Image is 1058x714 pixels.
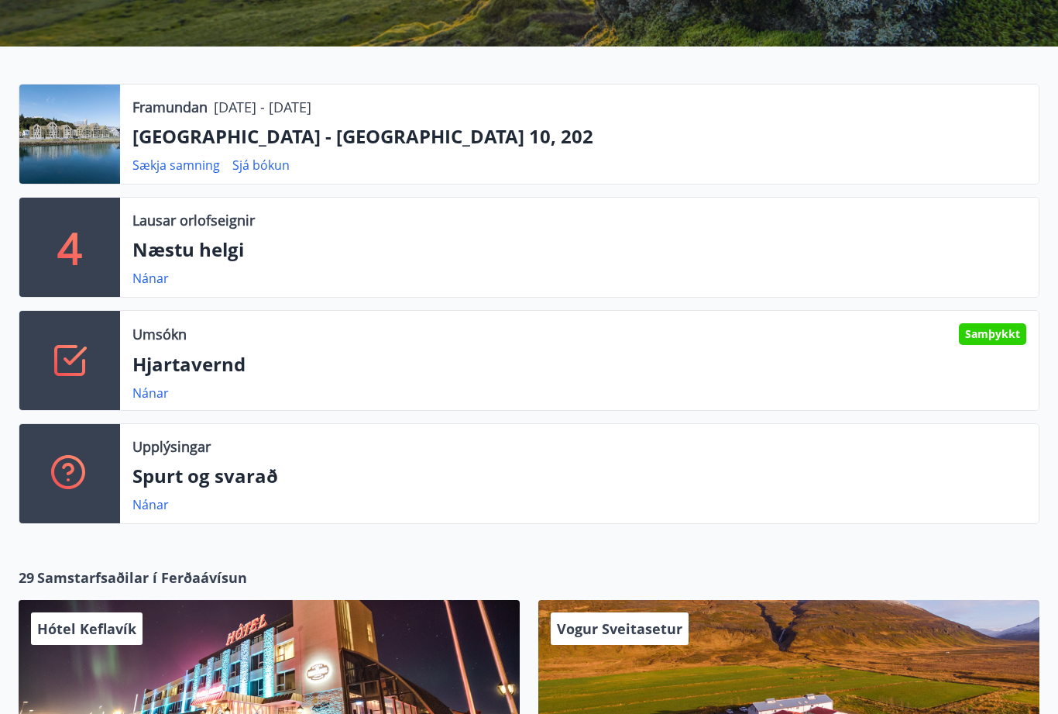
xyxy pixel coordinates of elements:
[232,157,290,174] a: Sjá bókun
[959,323,1026,345] div: Samþykkt
[132,210,255,230] p: Lausar orlofseignir
[37,567,247,588] span: Samstarfsaðilar í Ferðaávísun
[132,436,211,457] p: Upplýsingar
[132,157,220,174] a: Sækja samning
[132,97,208,117] p: Framundan
[214,97,311,117] p: [DATE] - [DATE]
[37,619,136,638] span: Hótel Keflavík
[132,123,1026,150] p: [GEOGRAPHIC_DATA] - [GEOGRAPHIC_DATA] 10, 202
[132,351,1026,378] p: Hjartavernd
[19,567,34,588] span: 29
[132,324,187,344] p: Umsókn
[57,218,82,277] p: 4
[132,496,169,513] a: Nánar
[132,236,1026,263] p: Næstu helgi
[132,385,169,402] a: Nánar
[132,270,169,287] a: Nánar
[557,619,682,638] span: Vogur Sveitasetur
[132,463,1026,489] p: Spurt og svarað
